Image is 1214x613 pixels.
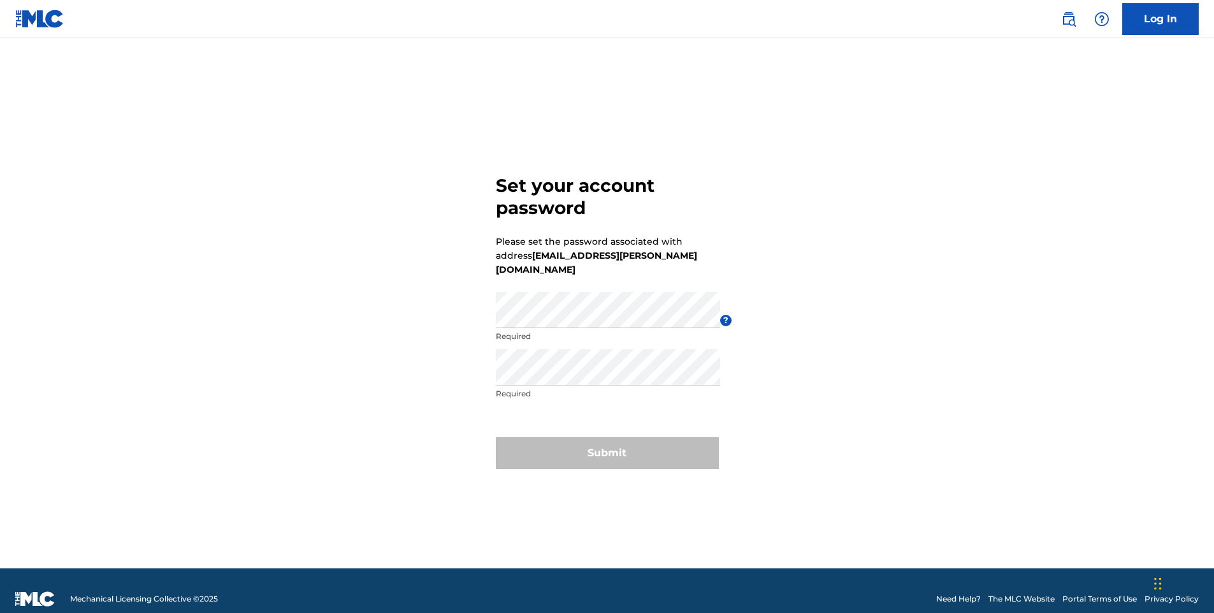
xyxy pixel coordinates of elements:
span: ? [720,315,732,326]
a: Need Help? [936,593,981,605]
img: logo [15,591,55,607]
a: The MLC Website [988,593,1055,605]
h3: Set your account password [496,175,719,219]
p: Please set the password associated with address [496,234,719,277]
a: Portal Terms of Use [1062,593,1137,605]
img: search [1061,11,1076,27]
p: Required [496,331,720,342]
div: Drag [1154,565,1162,603]
div: Help [1089,6,1115,32]
img: help [1094,11,1109,27]
a: Public Search [1056,6,1081,32]
p: Required [496,388,720,400]
a: Privacy Policy [1145,593,1199,605]
span: Mechanical Licensing Collective © 2025 [70,593,218,605]
img: MLC Logo [15,10,64,28]
iframe: Chat Widget [1150,552,1214,613]
strong: [EMAIL_ADDRESS][PERSON_NAME][DOMAIN_NAME] [496,250,697,275]
a: Log In [1122,3,1199,35]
